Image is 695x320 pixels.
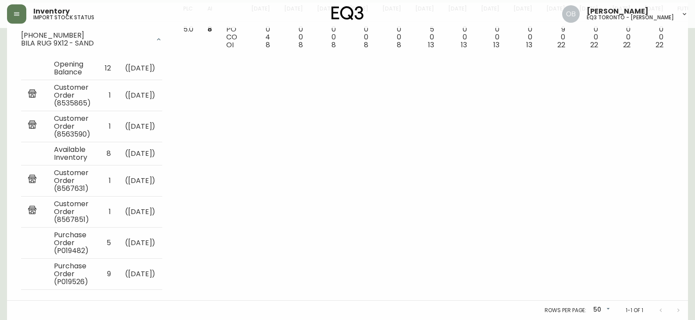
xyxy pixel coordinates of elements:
span: 8 [207,24,212,34]
td: 1 [98,111,118,142]
td: 9 [98,258,118,289]
td: Customer Order (8567631) [47,165,98,196]
td: ( [DATE] ) [118,111,163,142]
td: Purchase Order (P019482) [47,227,98,258]
img: 8e0065c524da89c5c924d5ed86cfe468 [562,5,580,23]
span: 8 [397,40,401,50]
div: 9 0 [546,25,565,49]
div: BILA RUG 9X12 - SAND [21,39,150,47]
td: Customer Order (8535865) [47,80,98,111]
span: 22 [557,40,565,50]
div: 0 0 [579,25,598,49]
td: Purchase Order (P019526) [47,258,98,289]
span: 22 [590,40,598,50]
span: 8 [331,40,336,50]
div: [PHONE_NUMBER] [21,32,150,39]
td: 1 [98,196,118,227]
span: 8 [299,40,303,50]
td: Customer Order (8563590) [47,111,98,142]
div: 0 0 [317,25,336,49]
p: Rows per page: [545,306,586,314]
img: retail_report.svg [28,89,36,100]
div: 0 0 [284,25,303,49]
div: 5 0 [415,25,434,49]
td: Opening Balance [47,57,98,80]
span: 13 [493,40,499,50]
p: 1-1 of 1 [626,306,643,314]
td: ( [DATE] ) [118,258,163,289]
h5: import stock status [33,15,94,20]
img: retail_report.svg [28,175,36,185]
div: 0 0 [382,25,401,49]
img: retail_report.svg [28,206,36,216]
h5: eq3 toronto - [PERSON_NAME] [587,15,674,20]
span: Inventory [33,8,70,15]
td: 5.0 [176,22,200,301]
span: 22 [623,40,631,50]
div: 0 0 [513,25,532,49]
div: 0 0 [448,25,467,49]
td: ( [DATE] ) [118,80,163,111]
td: 1 [98,165,118,196]
span: 13 [461,40,467,50]
div: 0 4 [251,25,270,49]
div: 0 0 [612,25,631,49]
span: 8 [364,40,368,50]
span: 22 [656,40,663,50]
td: ( [DATE] ) [118,142,163,165]
span: 13 [526,40,532,50]
div: 0 0 [645,25,663,49]
td: 1 [98,80,118,111]
td: 8 [98,142,118,165]
div: PO CO [226,25,237,49]
td: ( [DATE] ) [118,196,163,227]
div: 0 0 [350,25,369,49]
img: retail_report.svg [28,120,36,131]
span: 8 [266,40,270,50]
td: 12 [98,57,118,80]
span: 13 [428,40,434,50]
div: [PHONE_NUMBER]BILA RUG 9X12 - SAND [14,25,169,53]
div: 0 0 [481,25,500,49]
td: ( [DATE] ) [118,165,163,196]
td: ( [DATE] ) [118,227,163,258]
div: 50 [590,303,612,317]
span: OI [226,40,234,50]
span: [PERSON_NAME] [587,8,649,15]
td: Customer Order (8567851) [47,196,98,227]
td: 5 [98,227,118,258]
td: Available Inventory [47,142,98,165]
td: ( [DATE] ) [118,57,163,80]
img: logo [331,6,364,20]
